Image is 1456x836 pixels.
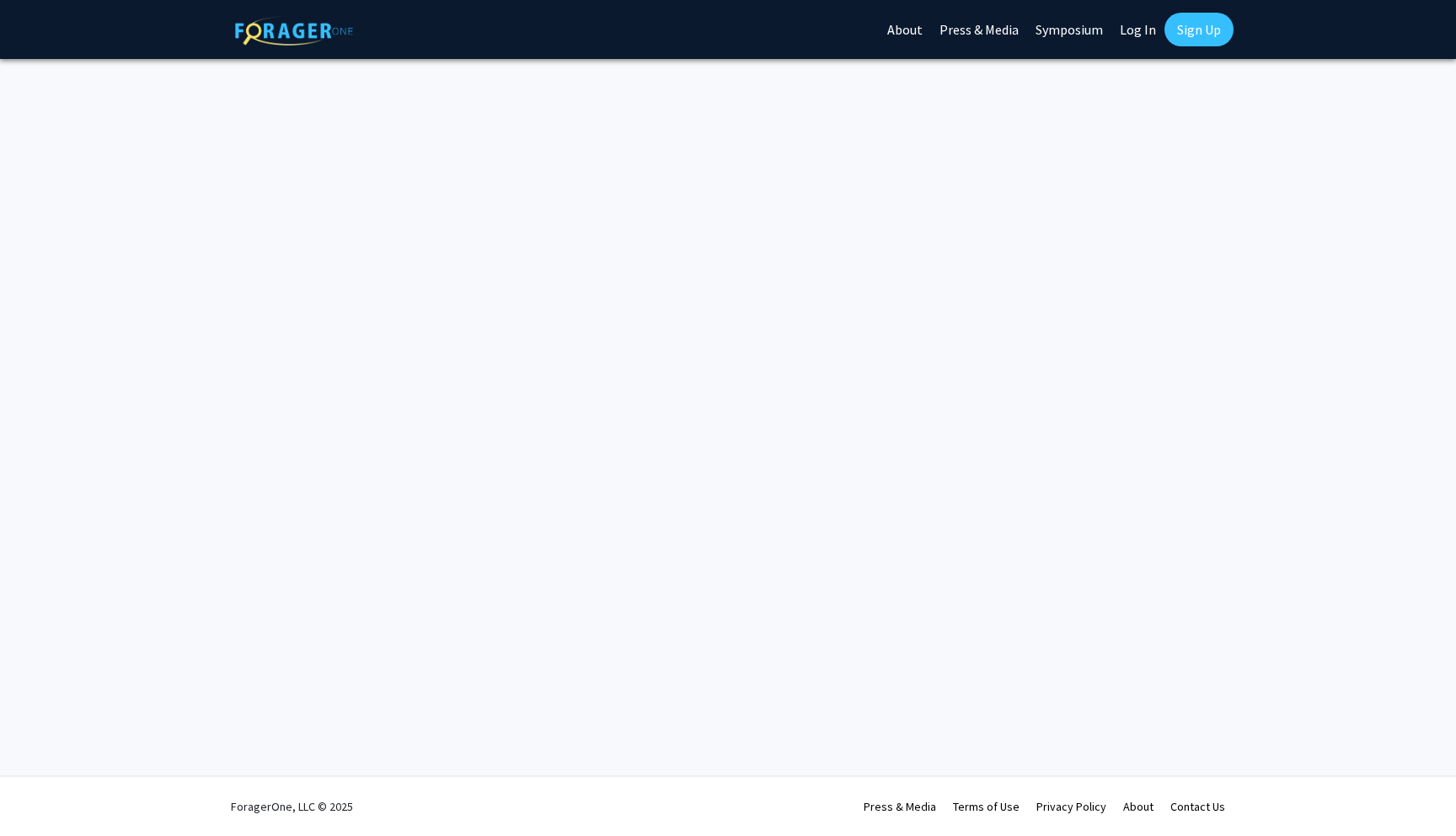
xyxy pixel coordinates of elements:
[235,16,353,46] img: ForagerOne Logo
[864,799,936,814] a: Press & Media
[953,799,1020,814] a: Terms of Use
[1170,799,1225,814] a: Contact Us
[1123,799,1154,814] a: About
[1036,799,1106,814] a: Privacy Policy
[1164,13,1234,46] a: Sign Up
[231,777,353,836] div: ForagerOne, LLC © 2025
